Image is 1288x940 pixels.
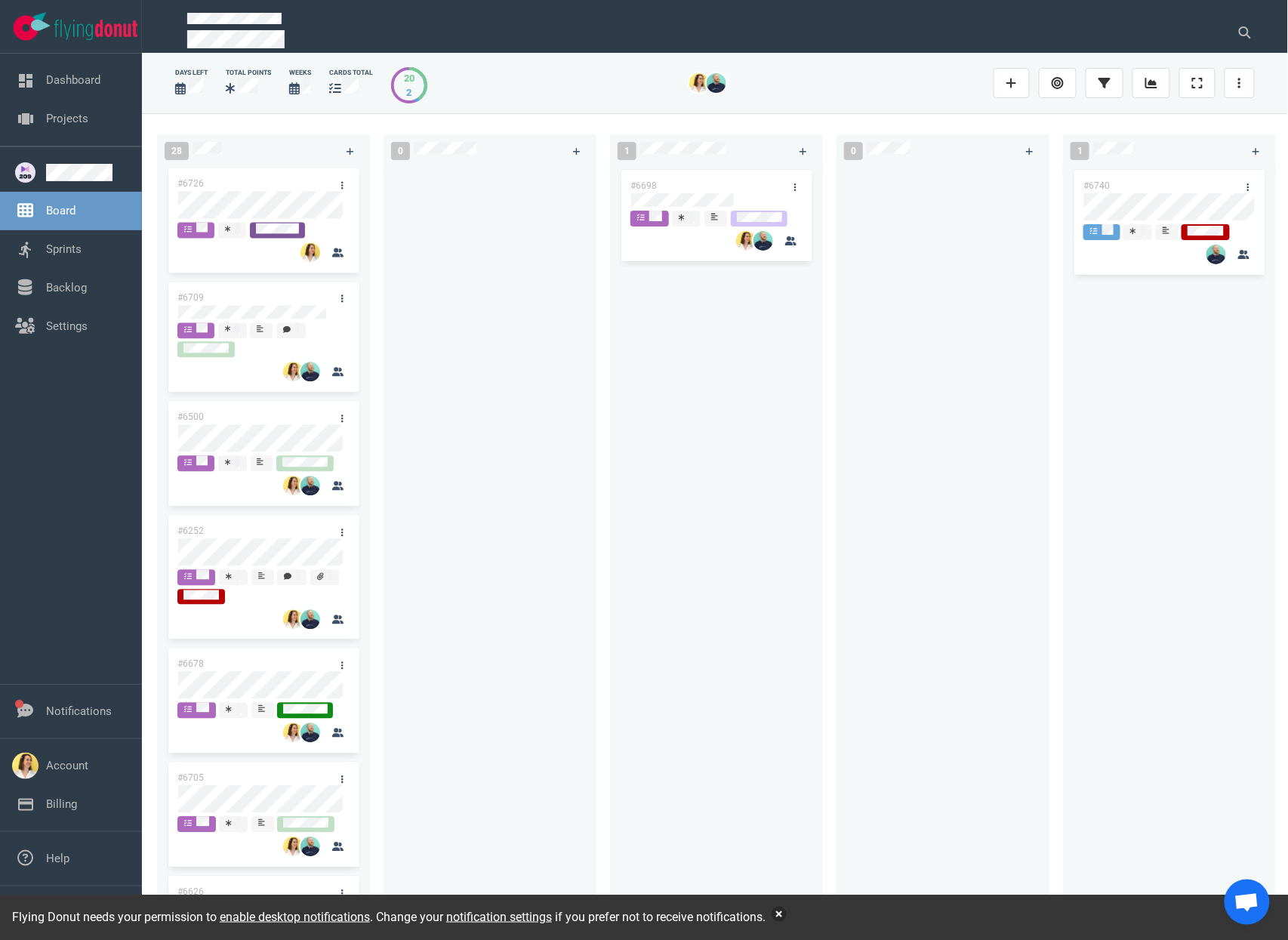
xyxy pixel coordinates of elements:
[689,73,709,93] img: 26
[618,142,636,160] span: 1
[177,411,204,422] a: #6500
[165,142,189,160] span: 28
[226,68,271,78] div: Total Points
[404,85,414,100] div: 2
[12,910,370,924] span: Flying Donut needs your permission to
[46,204,75,217] a: Board
[300,476,320,495] img: 26
[46,242,82,256] a: Sprints
[1225,880,1270,925] div: Ouvrir le chat
[46,73,100,87] a: Dashboard
[300,723,320,742] img: 26
[283,837,303,856] img: 26
[446,910,552,924] a: notification settings
[300,362,320,381] img: 26
[404,71,414,85] div: 20
[707,73,726,93] img: 26
[46,797,77,811] a: Billing
[1083,180,1110,191] a: #6740
[300,609,320,629] img: 26
[736,231,756,251] img: 26
[177,886,204,897] a: #6626
[283,362,303,381] img: 26
[177,178,204,189] a: #6726
[177,772,204,783] a: #6705
[46,704,112,718] a: Notifications
[753,231,773,251] img: 26
[844,142,863,160] span: 0
[630,180,657,191] a: #6698
[283,476,303,495] img: 26
[177,525,204,536] a: #6252
[175,68,208,78] div: days left
[370,910,766,924] span: . Change your if you prefer not to receive notifications.
[177,292,204,303] a: #6709
[46,281,87,294] a: Backlog
[54,20,137,40] img: Flying Donut text logo
[300,242,320,262] img: 26
[46,759,88,772] a: Account
[283,609,303,629] img: 26
[1206,245,1226,264] img: 26
[1071,142,1089,160] span: 1
[329,68,373,78] div: cards total
[46,112,88,125] a: Projects
[177,658,204,669] a: #6678
[46,319,88,333] a: Settings
[283,723,303,742] img: 26
[300,837,320,856] img: 26
[391,142,410,160] span: 0
[220,910,370,924] a: enable desktop notifications
[289,68,311,78] div: Weeks
[46,852,69,865] a: Help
